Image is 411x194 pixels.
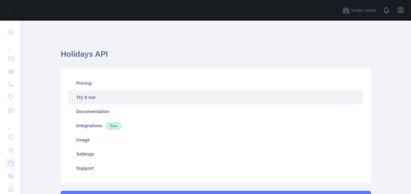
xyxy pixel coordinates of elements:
[68,76,363,90] a: Pricing
[68,147,363,161] a: Settings
[5,117,16,130] div: ...
[106,123,121,129] span: New
[68,119,363,133] a: Integrations New
[68,90,363,104] a: Try it out
[341,5,377,15] button: Invite users
[5,39,16,52] div: ...
[61,49,371,64] h1: Holidays API
[351,7,376,14] span: Invite users
[68,161,363,175] a: Support
[68,133,363,147] a: Usage
[68,104,363,119] a: Documentation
